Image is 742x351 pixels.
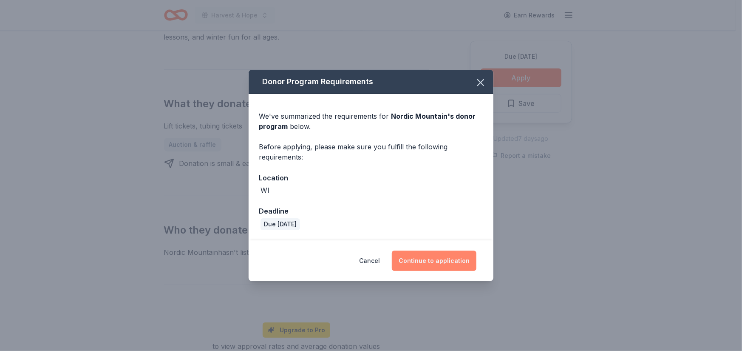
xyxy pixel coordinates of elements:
div: Location [259,172,483,183]
div: Due [DATE] [261,218,300,230]
div: Deadline [259,205,483,217]
button: Continue to application [392,251,476,271]
div: Before applying, please make sure you fulfill the following requirements: [259,142,483,162]
div: Donor Program Requirements [249,70,493,94]
div: WI [261,185,269,195]
div: We've summarized the requirements for below. [259,111,483,131]
button: Cancel [359,251,380,271]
